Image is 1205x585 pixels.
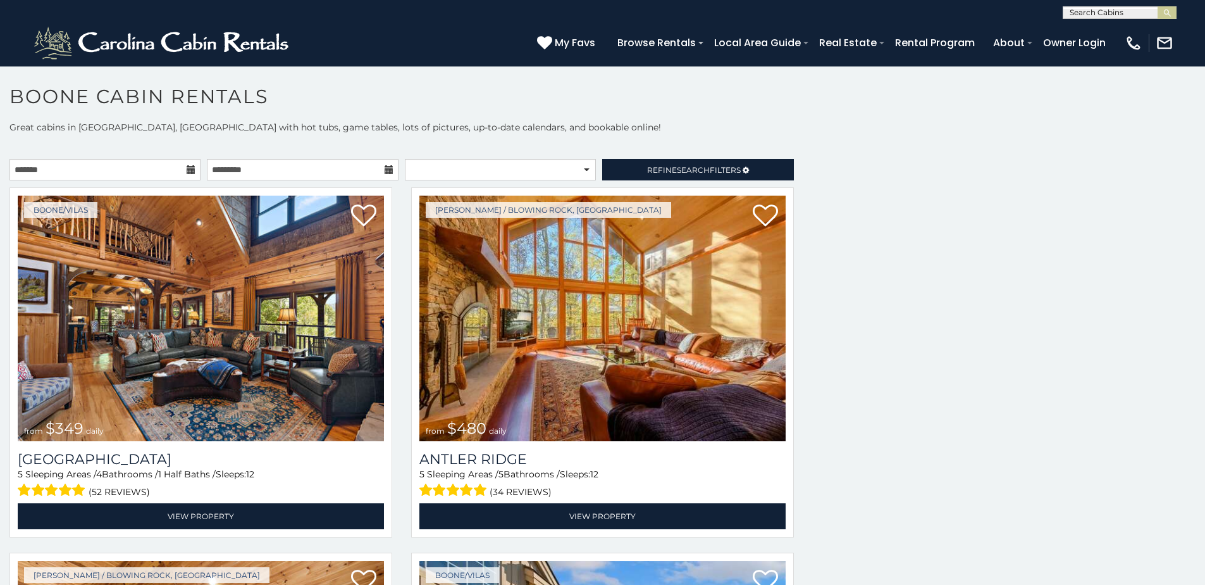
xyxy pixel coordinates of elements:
[86,426,104,436] span: daily
[419,503,786,529] a: View Property
[1037,32,1112,54] a: Owner Login
[590,469,598,480] span: 12
[753,203,778,230] a: Add to favorites
[537,35,598,51] a: My Favs
[351,203,376,230] a: Add to favorites
[1125,34,1142,52] img: phone-regular-white.png
[611,32,702,54] a: Browse Rentals
[889,32,981,54] a: Rental Program
[419,451,786,468] a: Antler Ridge
[426,426,445,436] span: from
[18,468,384,500] div: Sleeping Areas / Bathrooms / Sleeps:
[246,469,254,480] span: 12
[489,426,507,436] span: daily
[426,202,671,218] a: [PERSON_NAME] / Blowing Rock, [GEOGRAPHIC_DATA]
[419,196,786,441] a: Antler Ridge from $480 daily
[18,469,23,480] span: 5
[447,419,486,437] span: $480
[24,426,43,436] span: from
[602,159,793,180] a: RefineSearchFilters
[987,32,1031,54] a: About
[24,567,269,583] a: [PERSON_NAME] / Blowing Rock, [GEOGRAPHIC_DATA]
[1156,34,1173,52] img: mail-regular-white.png
[490,484,552,500] span: (34 reviews)
[158,469,216,480] span: 1 Half Baths /
[647,165,741,175] span: Refine Filters
[419,196,786,441] img: Antler Ridge
[419,469,424,480] span: 5
[813,32,883,54] a: Real Estate
[555,35,595,51] span: My Favs
[498,469,504,480] span: 5
[426,567,499,583] a: Boone/Vilas
[32,24,294,62] img: White-1-2.png
[18,451,384,468] h3: Diamond Creek Lodge
[96,469,102,480] span: 4
[18,196,384,441] a: Diamond Creek Lodge from $349 daily
[708,32,807,54] a: Local Area Guide
[46,419,83,437] span: $349
[18,503,384,529] a: View Property
[677,165,710,175] span: Search
[18,196,384,441] img: Diamond Creek Lodge
[419,468,786,500] div: Sleeping Areas / Bathrooms / Sleeps:
[89,484,150,500] span: (52 reviews)
[18,451,384,468] a: [GEOGRAPHIC_DATA]
[24,202,97,218] a: Boone/Vilas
